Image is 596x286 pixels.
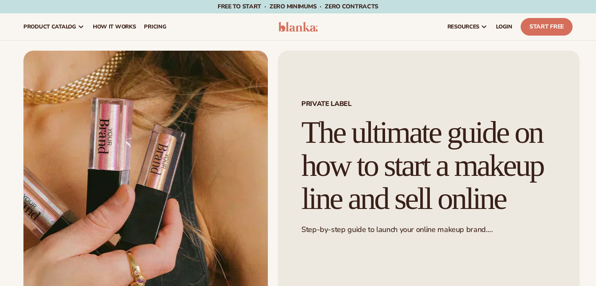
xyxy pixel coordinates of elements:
a: Start Free [521,18,573,36]
span: resources [447,23,479,30]
span: Private label [301,100,556,107]
a: pricing [140,13,170,40]
span: LOGIN [496,23,512,30]
a: resources [443,13,492,40]
a: How It Works [89,13,140,40]
h1: The ultimate guide on how to start a makeup line and sell online [301,116,556,215]
p: Step-by-step guide to launch your online makeup brand. [301,225,556,234]
img: logo [278,22,318,32]
span: How It Works [93,23,136,30]
span: pricing [144,23,166,30]
span: product catalog [23,23,76,30]
a: product catalog [19,13,89,40]
a: LOGIN [492,13,516,40]
span: Free to start · ZERO minimums · ZERO contracts [218,3,378,10]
